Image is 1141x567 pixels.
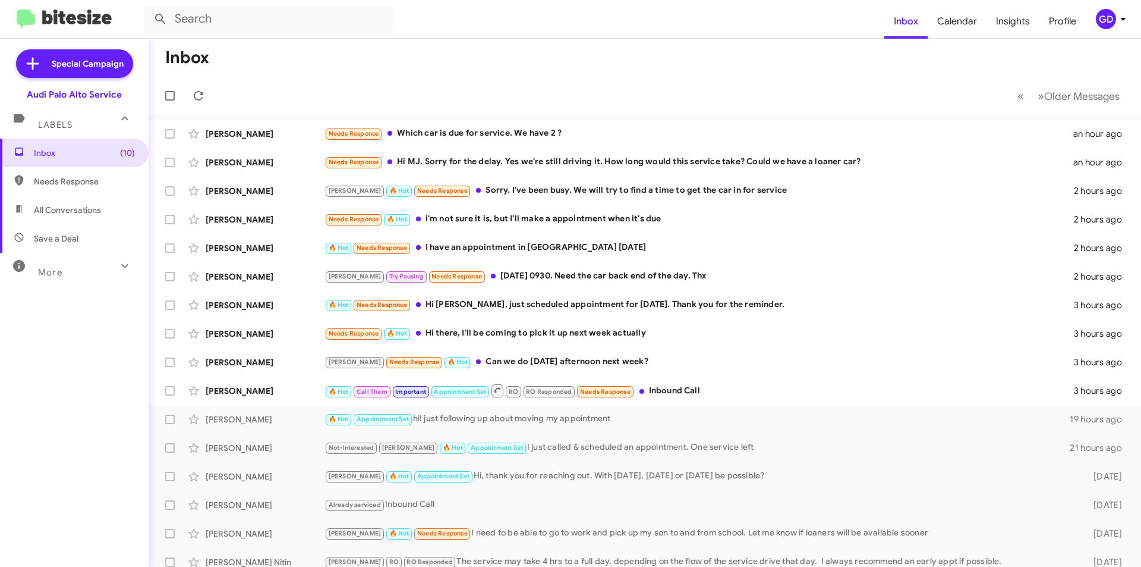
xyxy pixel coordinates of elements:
[206,242,324,254] div: [PERSON_NAME]
[1074,471,1131,483] div: [DATE]
[382,444,435,452] span: [PERSON_NAME]
[1074,499,1131,511] div: [DATE]
[329,530,382,537] span: [PERSON_NAME]
[324,298,1074,312] div: Hi [PERSON_NAME], just scheduled appointment for [DATE]. Thank you for the reminder.
[389,530,409,537] span: 🔥 Hot
[206,185,324,197] div: [PERSON_NAME]
[329,358,382,366] span: [PERSON_NAME]
[387,330,407,337] span: 🔥 Hot
[357,244,407,252] span: Needs Response
[206,499,324,511] div: [PERSON_NAME]
[34,176,135,187] span: Needs Response
[206,271,324,283] div: [PERSON_NAME]
[329,472,382,480] span: [PERSON_NAME]
[329,272,382,280] span: [PERSON_NAME]
[38,120,73,130] span: Labels
[389,187,409,195] span: 🔥 Hot
[1074,356,1131,368] div: 3 hours ago
[329,558,382,566] span: [PERSON_NAME]
[884,4,928,39] a: Inbox
[1074,185,1131,197] div: 2 hours ago
[324,270,1074,283] div: [DATE] 0930. Need the car back end of the day. Thx
[1074,299,1131,311] div: 3 hours ago
[329,301,349,309] span: 🔥 Hot
[206,128,324,140] div: [PERSON_NAME]
[1017,89,1024,104] span: «
[206,413,324,425] div: [PERSON_NAME]
[329,415,349,423] span: 🔥 Hot
[1074,214,1131,225] div: 2 hours ago
[324,412,1070,426] div: hi! just following up about moving my appointment
[417,530,468,537] span: Needs Response
[1030,84,1127,108] button: Next
[38,267,62,278] span: More
[329,244,349,252] span: 🔥 Hot
[206,442,324,454] div: [PERSON_NAME]
[1011,84,1127,108] nav: Page navigation example
[34,233,78,245] span: Save a Deal
[389,558,399,566] span: RO
[526,388,572,396] span: RO Responded
[324,498,1074,512] div: Inbound Call
[324,441,1070,455] div: I just called & scheduled an appointment. One service left
[1073,156,1131,168] div: an hour ago
[389,358,440,366] span: Needs Response
[471,444,523,452] span: Appointment Set
[324,327,1074,340] div: Hi there, I'll be coming to pick it up next week actually
[27,89,122,101] div: Audi Palo Alto Service
[329,444,374,452] span: Not-Interested
[1070,442,1131,454] div: 21 hours ago
[395,388,426,396] span: Important
[1044,90,1120,103] span: Older Messages
[1073,128,1131,140] div: an hour ago
[144,5,393,33] input: Search
[389,472,409,480] span: 🔥 Hot
[431,272,482,280] span: Needs Response
[120,147,135,159] span: (10)
[329,215,379,223] span: Needs Response
[580,388,631,396] span: Needs Response
[324,355,1074,369] div: Can we do [DATE] afternoon next week?
[417,472,469,480] span: Appointment Set
[52,58,124,70] span: Special Campaign
[447,358,468,366] span: 🔥 Hot
[324,469,1074,483] div: Hi, thank you for reaching out. With [DATE], [DATE] or [DATE] be possible?
[206,528,324,540] div: [PERSON_NAME]
[1074,385,1131,397] div: 3 hours ago
[206,471,324,483] div: [PERSON_NAME]
[206,385,324,397] div: [PERSON_NAME]
[406,558,452,566] span: RO Responded
[329,330,379,337] span: Needs Response
[165,48,209,67] h1: Inbox
[206,214,324,225] div: [PERSON_NAME]
[986,4,1039,39] a: Insights
[357,388,387,396] span: Call Them
[1074,328,1131,340] div: 3 hours ago
[16,49,133,78] a: Special Campaign
[387,215,407,223] span: 🔥 Hot
[206,328,324,340] div: [PERSON_NAME]
[206,356,324,368] div: [PERSON_NAME]
[324,184,1074,198] div: Sorry. I've been busy. We will try to find a time to get the car in for service
[434,388,486,396] span: Appointment Set
[329,130,379,137] span: Needs Response
[329,158,379,166] span: Needs Response
[389,272,424,280] span: Try Pausing
[1074,528,1131,540] div: [DATE]
[206,299,324,311] div: [PERSON_NAME]
[443,444,463,452] span: 🔥 Hot
[1039,4,1086,39] a: Profile
[1038,89,1044,104] span: »
[928,4,986,39] a: Calendar
[357,415,409,423] span: Appointment Set
[1070,413,1131,425] div: 19 hours ago
[324,383,1074,398] div: Inbound Call
[1074,242,1131,254] div: 2 hours ago
[1086,9,1128,29] button: GD
[329,187,382,195] span: [PERSON_NAME]
[324,127,1073,140] div: Which car is due for service. We have 2 ?
[324,155,1073,169] div: Hi MJ. Sorry for the delay. Yes we're still driving it. How long would this service take? Could w...
[324,527,1074,540] div: I need to be able to go to work and pick up my son to and from school. Let me know if loaners wil...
